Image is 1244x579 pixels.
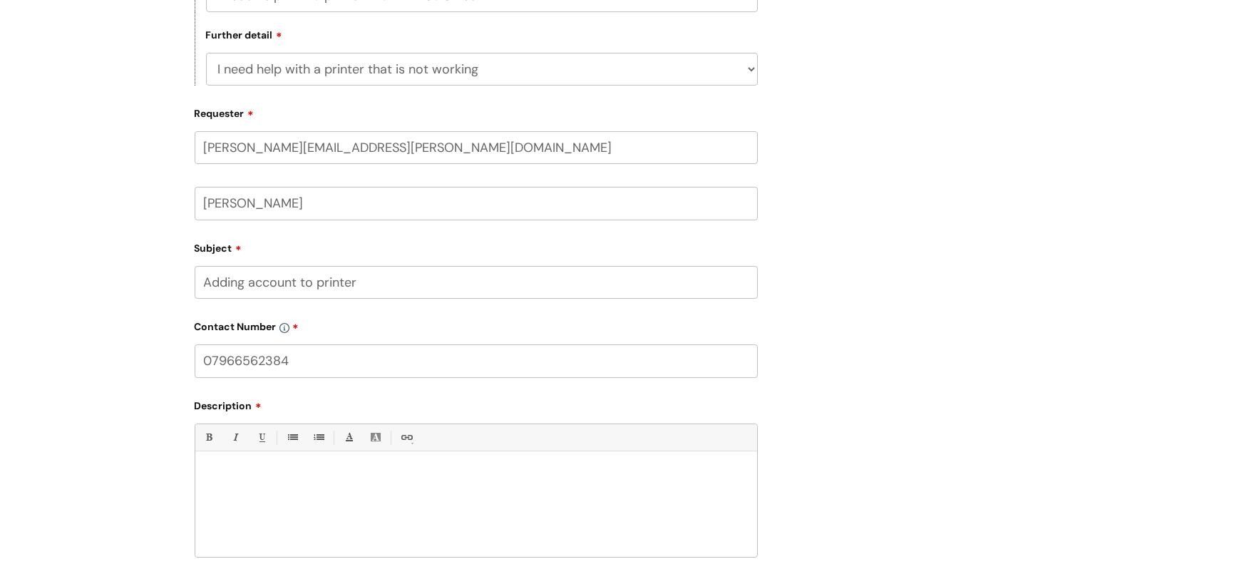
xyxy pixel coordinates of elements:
label: Requester [195,103,758,120]
a: • Unordered List (Ctrl-Shift-7) [283,429,301,446]
a: Back Color [366,429,384,446]
a: Font Color [340,429,358,446]
input: Your Name [195,187,758,220]
label: Contact Number [195,316,758,333]
a: Link [397,429,415,446]
a: Bold (Ctrl-B) [200,429,217,446]
label: Subject [195,237,758,255]
a: Italic (Ctrl-I) [226,429,244,446]
input: Email [195,131,758,164]
a: 1. Ordered List (Ctrl-Shift-8) [309,429,327,446]
img: info-icon.svg [279,323,289,333]
label: Description [195,395,758,412]
a: Underline(Ctrl-U) [252,429,270,446]
label: Further detail [206,27,283,41]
